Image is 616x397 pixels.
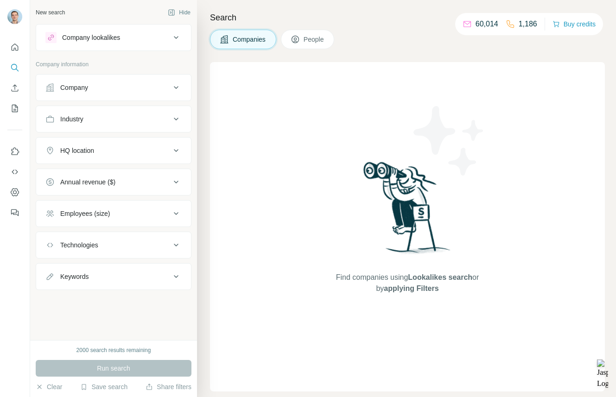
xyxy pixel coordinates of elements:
button: Use Surfe API [7,164,22,180]
div: Company [60,83,88,92]
button: Keywords [36,265,191,288]
button: Clear [36,382,62,391]
div: Company lookalikes [62,33,120,42]
div: Technologies [60,240,98,250]
p: 1,186 [519,19,537,30]
div: Keywords [60,272,89,281]
div: 2000 search results remaining [76,346,151,354]
h4: Search [210,11,605,24]
p: 60,014 [476,19,498,30]
button: Use Surfe on LinkedIn [7,143,22,160]
div: HQ location [60,146,94,155]
img: Surfe Illustration - Woman searching with binoculars [359,159,456,263]
button: Dashboard [7,184,22,201]
button: Company lookalikes [36,26,191,49]
button: Industry [36,108,191,130]
button: HQ location [36,139,191,162]
span: applying Filters [384,284,438,292]
span: Companies [233,35,267,44]
div: Annual revenue ($) [60,177,115,187]
button: Employees (size) [36,202,191,225]
button: Hide [161,6,197,19]
button: Technologies [36,234,191,256]
button: Annual revenue ($) [36,171,191,193]
div: Employees (size) [60,209,110,218]
button: Search [7,59,22,76]
button: Company [36,76,191,99]
span: Lookalikes search [408,273,472,281]
img: Surfe Illustration - Stars [407,99,491,183]
div: New search [36,8,65,17]
img: Avatar [7,9,22,24]
p: Company information [36,60,191,69]
span: People [304,35,325,44]
button: My lists [7,100,22,117]
button: Share filters [146,382,191,391]
span: Find companies using or by [333,272,482,294]
button: Enrich CSV [7,80,22,96]
button: Quick start [7,39,22,56]
button: Buy credits [552,18,596,31]
button: Feedback [7,204,22,221]
div: Industry [60,114,83,124]
button: Save search [80,382,127,391]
